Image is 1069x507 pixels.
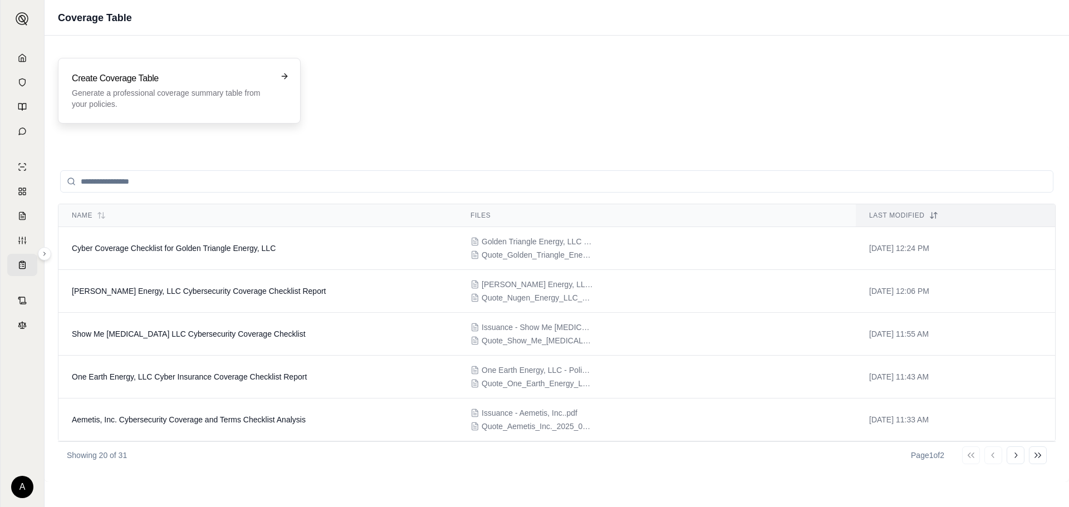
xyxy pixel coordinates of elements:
span: Cyber Coverage Checklist for Golden Triangle Energy, LLC [72,244,276,253]
button: Expand sidebar [38,247,51,260]
h3: Create Coverage Table [72,72,271,85]
span: Quote_One_Earth_Energy_LLC_2025_09_18_2028.pdf [482,378,593,389]
div: Name [72,211,444,220]
div: A [11,476,33,498]
span: Show Me Ethanol LLC Cybersecurity Coverage Checklist [72,329,306,338]
a: Policy Comparisons [7,180,37,203]
a: Claim Coverage [7,205,37,227]
a: Chat [7,120,37,142]
td: [DATE] 11:33 AM [856,398,1055,441]
span: Nugen Energy, LLC - Policy.pdf [482,279,593,290]
a: Documents Vault [7,71,37,93]
h1: Coverage Table [58,10,132,26]
a: Contract Analysis [7,289,37,312]
div: Page 1 of 2 [911,450,944,461]
span: One Earth Energy, LLC - Policy.pdf [482,365,593,376]
span: Issuance - Aemetis, Inc..pdf [482,407,577,419]
span: Aemetis, Inc. Cybersecurity Coverage and Terms Checklist Analysis [72,415,306,424]
td: [DATE] 11:55 AM [856,313,1055,356]
th: Files [457,204,856,227]
a: Custom Report [7,229,37,252]
a: Home [7,47,37,69]
span: Quote_Aemetis_Inc._2025_09_18_1809.pdf [482,421,593,432]
span: Nugen Energy, LLC Cybersecurity Coverage Checklist Report [72,287,326,296]
span: Quote_Nugen_Energy_LLC_2025_09_18_2025.pdf [482,292,593,303]
a: Single Policy [7,156,37,178]
span: Quote_Golden_Triangle_Energy_LLC_2025_09_18_1954.pdf [482,249,593,260]
td: [DATE] 12:24 PM [856,227,1055,270]
span: Quote_Show_Me_Ethanol_LLC_2025_09_18_2041.pdf [482,335,593,346]
a: Prompt Library [7,96,37,118]
td: [DATE] 12:06 PM [856,270,1055,313]
a: Legal Search Engine [7,314,37,336]
p: Showing 20 of 31 [67,450,127,461]
button: Expand sidebar [11,8,33,30]
a: Coverage Table [7,254,37,276]
div: Last modified [869,211,1042,220]
img: Expand sidebar [16,12,29,26]
td: [DATE] 11:43 AM [856,356,1055,398]
span: One Earth Energy, LLC Cyber Insurance Coverage Checklist Report [72,372,307,381]
span: Issuance - Show Me Ethanol, LLC.pdf [482,322,593,333]
span: Golden Triangle Energy, LLC - Resilience Policy.pdf [482,236,593,247]
p: Generate a professional coverage summary table from your policies. [72,87,271,110]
